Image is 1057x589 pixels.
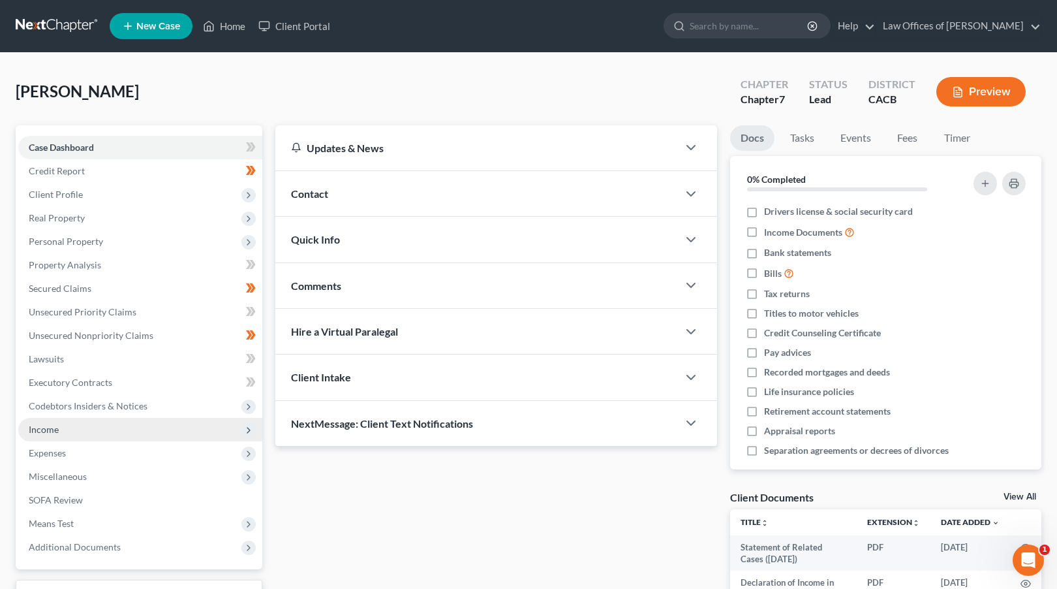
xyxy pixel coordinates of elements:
[764,205,913,218] span: Drivers license & social security card
[764,346,811,359] span: Pay advices
[830,125,881,151] a: Events
[29,447,66,458] span: Expenses
[831,14,875,38] a: Help
[18,277,262,300] a: Secured Claims
[29,377,112,388] span: Executory Contracts
[18,136,262,159] a: Case Dashboard
[29,424,59,435] span: Income
[764,246,831,259] span: Bank statements
[780,125,825,151] a: Tasks
[730,490,814,504] div: Client Documents
[690,14,809,38] input: Search by name...
[764,326,881,340] span: Credit Counseling Certificate
[1013,545,1044,576] iframe: Intercom live chat
[18,159,262,183] a: Credit Report
[291,233,340,246] span: Quick Info
[16,82,139,101] span: [PERSON_NAME]
[992,519,1000,527] i: expand_more
[29,541,121,552] span: Additional Documents
[252,14,337,38] a: Client Portal
[29,259,101,270] span: Property Analysis
[136,22,180,31] span: New Case
[876,14,1041,38] a: Law Offices of [PERSON_NAME]
[291,417,473,430] span: NextMessage: Client Text Notifications
[29,306,136,317] span: Unsecured Priority Claims
[291,371,351,383] span: Client Intake
[29,518,74,529] span: Means Test
[857,535,930,571] td: PDF
[809,92,848,107] div: Lead
[779,93,785,105] span: 7
[291,141,662,155] div: Updates & News
[868,92,915,107] div: CACB
[1003,492,1036,501] a: View All
[747,174,806,185] strong: 0% Completed
[291,325,398,338] span: Hire a Virtual Paralegal
[18,324,262,347] a: Unsecured Nonpriority Claims
[764,424,835,438] span: Appraisal reports
[18,488,262,512] a: SOFA Review
[29,212,85,223] span: Real Property
[764,385,854,398] span: Life insurance policies
[764,226,842,239] span: Income Documents
[761,519,769,527] i: unfold_more
[887,125,928,151] a: Fees
[936,77,1026,106] button: Preview
[741,92,788,107] div: Chapter
[764,287,810,300] span: Tax returns
[18,253,262,277] a: Property Analysis
[764,307,859,320] span: Titles to motor vehicles
[29,283,91,294] span: Secured Claims
[291,187,328,200] span: Contact
[29,142,94,153] span: Case Dashboard
[29,471,87,482] span: Miscellaneous
[868,77,915,92] div: District
[29,165,85,176] span: Credit Report
[764,267,782,280] span: Bills
[764,366,890,379] span: Recorded mortgages and deeds
[741,77,788,92] div: Chapter
[18,300,262,324] a: Unsecured Priority Claims
[29,494,83,505] span: SOFA Review
[809,77,848,92] div: Status
[1039,545,1050,555] span: 1
[764,444,949,457] span: Separation agreements or decrees of divorces
[730,125,774,151] a: Docs
[941,517,1000,527] a: Date Added expand_more
[18,347,262,371] a: Lawsuits
[29,330,153,341] span: Unsecured Nonpriority Claims
[741,517,769,527] a: Titleunfold_more
[730,535,857,571] td: Statement of Related Cases ([DATE])
[912,519,920,527] i: unfold_more
[29,189,83,200] span: Client Profile
[930,535,1010,571] td: [DATE]
[18,371,262,394] a: Executory Contracts
[29,353,64,364] span: Lawsuits
[196,14,252,38] a: Home
[764,405,891,418] span: Retirement account statements
[867,517,920,527] a: Extensionunfold_more
[934,125,981,151] a: Timer
[29,236,103,247] span: Personal Property
[291,279,341,292] span: Comments
[29,400,147,411] span: Codebtors Insiders & Notices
